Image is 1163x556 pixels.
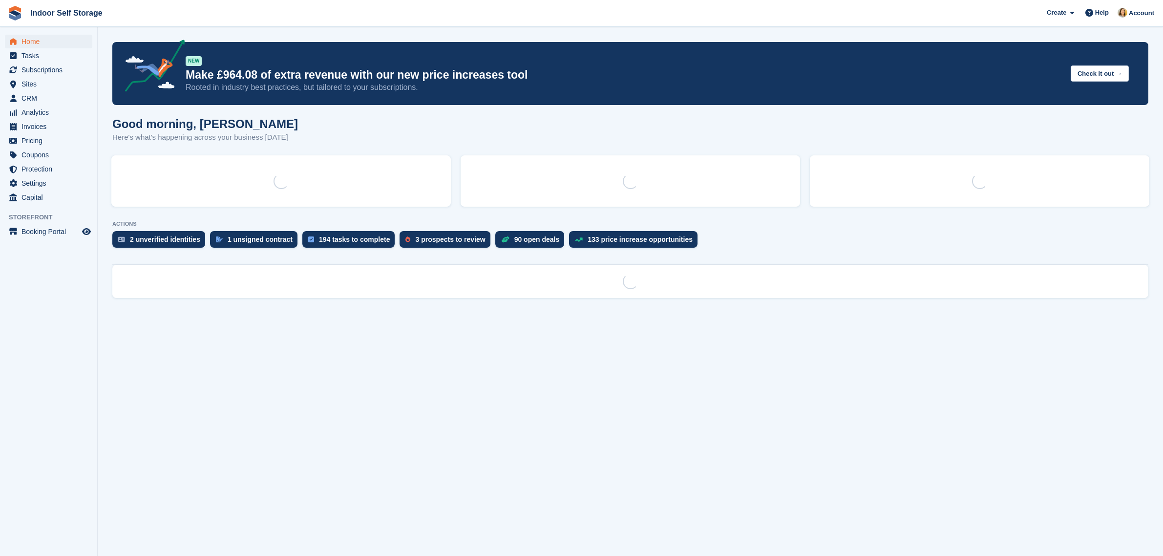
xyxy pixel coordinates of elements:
span: Subscriptions [21,63,80,77]
span: Create [1047,8,1066,18]
div: NEW [186,56,202,66]
a: 1 unsigned contract [210,231,302,253]
img: contract_signature_icon-13c848040528278c33f63329250d36e43548de30e8caae1d1a13099fd9432cc5.svg [216,236,223,242]
div: 194 tasks to complete [319,235,390,243]
div: 90 open deals [514,235,560,243]
img: price_increase_opportunities-93ffe204e8149a01c8c9dc8f82e8f89637d9d84a8eef4429ea346261dce0b2c0.svg [575,237,583,242]
a: menu [5,91,92,105]
a: Preview store [81,226,92,237]
span: Booking Portal [21,225,80,238]
a: menu [5,225,92,238]
h1: Good morning, [PERSON_NAME] [112,117,298,130]
a: 90 open deals [495,231,570,253]
a: menu [5,148,92,162]
img: price-adjustments-announcement-icon-8257ccfd72463d97f412b2fc003d46551f7dbcb40ab6d574587a9cd5c0d94... [117,40,185,95]
a: menu [5,63,92,77]
a: menu [5,106,92,119]
img: deal-1b604bf984904fb50ccaf53a9ad4b4a5d6e5aea283cecdc64d6e3604feb123c2.svg [501,236,509,243]
span: Invoices [21,120,80,133]
a: menu [5,120,92,133]
span: Tasks [21,49,80,63]
a: 194 tasks to complete [302,231,400,253]
span: Pricing [21,134,80,148]
span: Settings [21,176,80,190]
a: menu [5,77,92,91]
span: CRM [21,91,80,105]
a: menu [5,35,92,48]
a: 133 price increase opportunities [569,231,702,253]
span: Storefront [9,213,97,222]
div: 1 unsigned contract [228,235,293,243]
img: stora-icon-8386f47178a22dfd0bd8f6a31ec36ba5ce8667c1dd55bd0f319d3a0aa187defe.svg [8,6,22,21]
span: Capital [21,191,80,204]
span: Coupons [21,148,80,162]
img: task-75834270c22a3079a89374b754ae025e5fb1db73e45f91037f5363f120a921f8.svg [308,236,314,242]
a: menu [5,134,92,148]
p: ACTIONS [112,221,1148,227]
span: Help [1095,8,1109,18]
img: verify_identity-adf6edd0f0f0b5bbfe63781bf79b02c33cf7c696d77639b501bdc392416b5a36.svg [118,236,125,242]
div: 133 price increase opportunities [588,235,693,243]
p: Make £964.08 of extra revenue with our new price increases tool [186,68,1063,82]
a: menu [5,191,92,204]
a: menu [5,162,92,176]
span: Analytics [21,106,80,119]
p: Here's what's happening across your business [DATE] [112,132,298,143]
span: Account [1129,8,1154,18]
span: Protection [21,162,80,176]
img: prospect-51fa495bee0391a8d652442698ab0144808aea92771e9ea1ae160a38d050c398.svg [405,236,410,242]
span: Home [21,35,80,48]
div: 3 prospects to review [415,235,485,243]
img: Emma Higgins [1118,8,1127,18]
a: Indoor Self Storage [26,5,106,21]
div: 2 unverified identities [130,235,200,243]
span: Sites [21,77,80,91]
button: Check it out → [1071,65,1129,82]
a: menu [5,176,92,190]
a: menu [5,49,92,63]
a: 3 prospects to review [400,231,495,253]
p: Rooted in industry best practices, but tailored to your subscriptions. [186,82,1063,93]
a: 2 unverified identities [112,231,210,253]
